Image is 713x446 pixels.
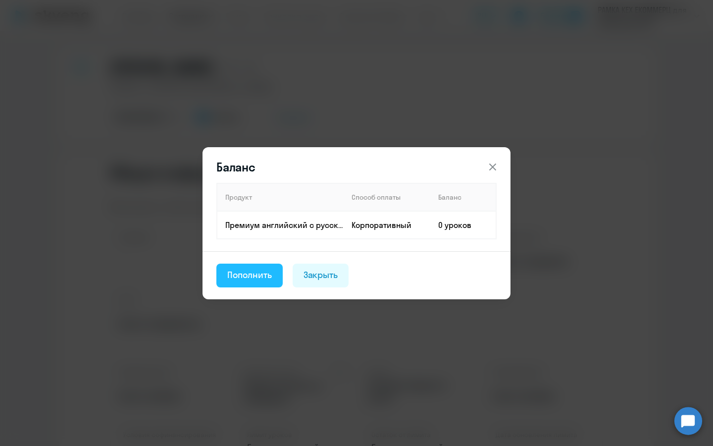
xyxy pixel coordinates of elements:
th: Способ оплаты [344,183,430,211]
button: Пополнить [216,264,283,287]
th: Баланс [430,183,496,211]
td: Корпоративный [344,211,430,239]
p: Премиум английский с русскоговорящим преподавателем [225,220,343,230]
header: Баланс [203,159,510,175]
th: Продукт [217,183,344,211]
button: Закрыть [293,264,349,287]
div: Закрыть [304,269,338,281]
div: Пополнить [227,269,272,281]
td: 0 уроков [430,211,496,239]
